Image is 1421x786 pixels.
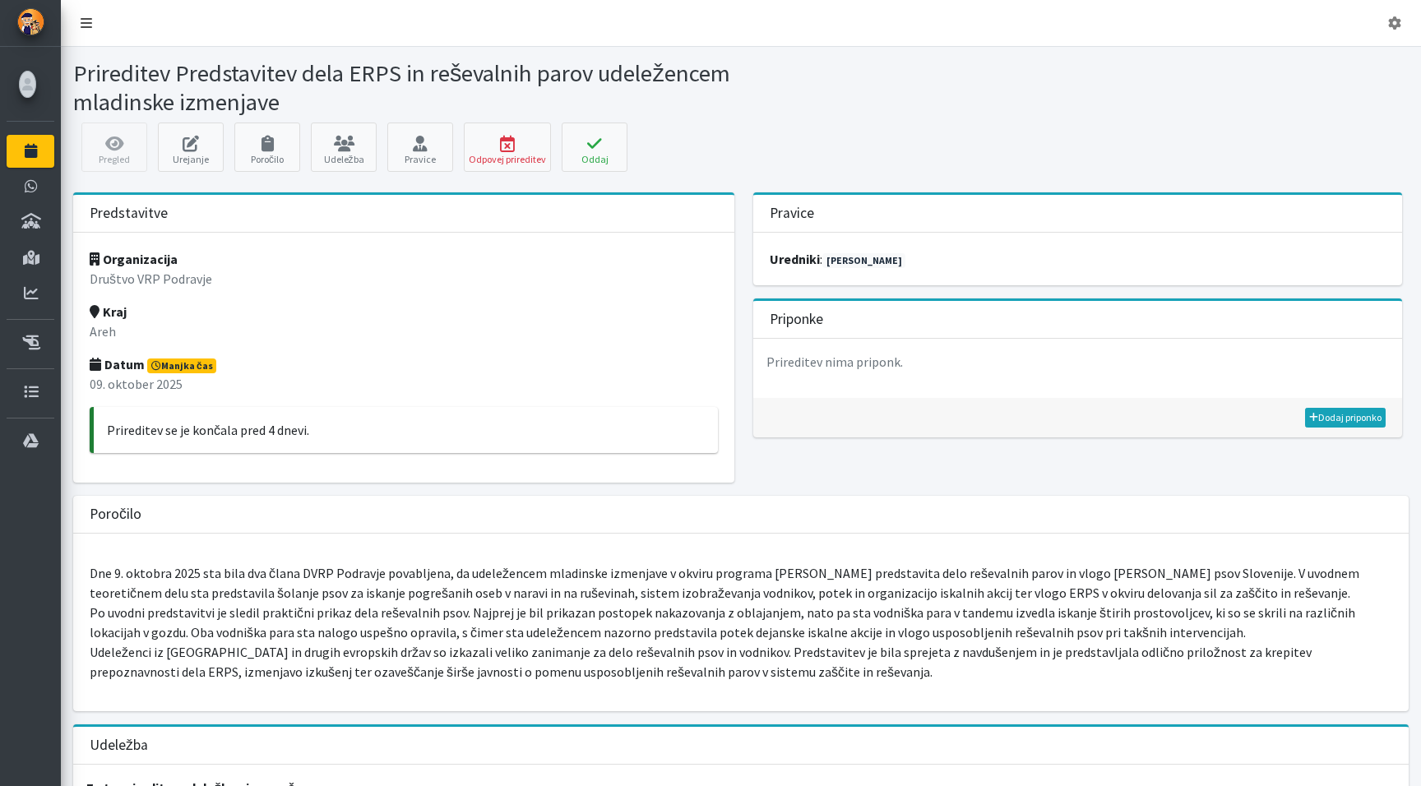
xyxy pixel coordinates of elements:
p: Društvo VRP Podravje [90,269,718,289]
p: 09. oktober 2025 [90,374,718,394]
strong: uredniki [770,251,820,267]
p: Areh [90,321,718,341]
h3: Poročilo [90,506,141,523]
a: Pravice [387,123,453,172]
strong: Organizacija [90,251,178,267]
div: : [753,233,1402,285]
strong: Kraj [90,303,127,320]
p: Prireditev se je končala pred 4 dnevi. [107,420,705,440]
h3: Priponke [770,311,823,328]
p: Prireditev nima priponk. [753,339,1402,385]
h1: Prireditev Predstavitev dela ERPS in reševalnih parov udeležencem mladinske izmenjave [73,59,734,116]
a: [PERSON_NAME] [822,253,906,268]
h3: Udeležba [90,737,148,754]
span: Manjka čas [147,358,216,373]
img: eDedi [17,8,44,35]
a: Dodaj priponko [1305,408,1386,428]
button: Oddaj [562,123,627,172]
h3: Predstavitve [90,205,168,222]
h3: Pravice [770,205,814,222]
a: Udeležba [311,123,377,172]
p: Dne 9. oktobra 2025 sta bila dva člana DVRP Podravje povabljena, da udeležencem mladinske izmenja... [90,563,1391,682]
strong: Datum [90,356,145,372]
a: Poročilo [234,123,300,172]
a: Urejanje [158,123,224,172]
button: Odpovej prireditev [464,123,551,172]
